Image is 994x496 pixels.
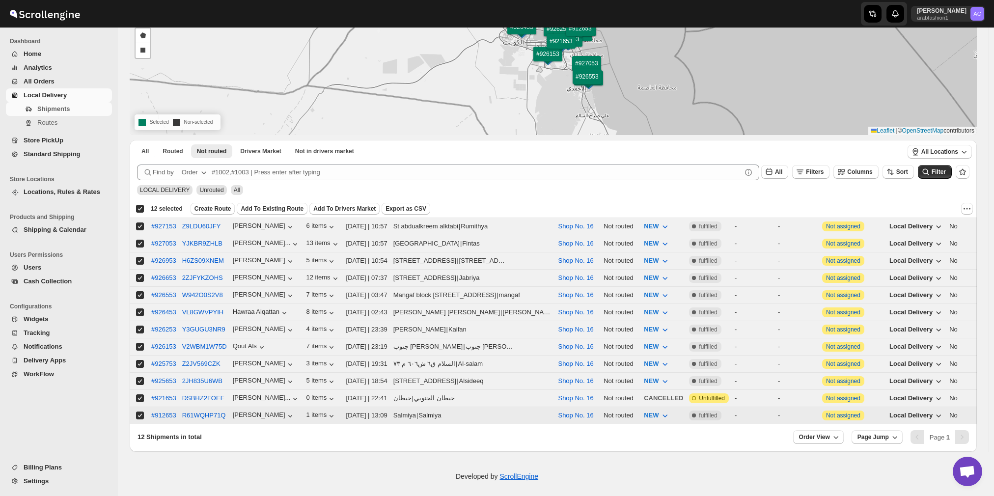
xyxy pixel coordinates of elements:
[233,291,295,301] div: [PERSON_NAME]
[306,274,340,283] button: 12 items
[826,360,860,367] button: Not assigned
[309,203,380,215] button: Add To Drivers Market
[233,274,295,283] button: [PERSON_NAME]
[233,342,267,352] button: Qout Als
[306,239,340,249] button: 13 items
[833,165,878,179] button: Columns
[889,343,933,350] span: Local Delivery
[289,144,360,158] button: Un-claimable
[571,34,585,45] img: Marker
[6,261,112,275] button: Users
[306,291,336,301] div: 7 items
[306,359,336,369] div: 3 items
[638,373,675,389] button: NEW
[961,203,973,215] button: More actions
[580,77,595,88] img: Marker
[151,205,183,213] span: 12 selected
[644,291,659,299] span: NEW
[151,412,176,419] button: #912653
[6,185,112,199] button: Locations, Rules & Rates
[306,325,336,335] button: 4 items
[902,127,944,134] a: OpenStreetMap
[826,309,860,316] button: Not assigned
[462,239,479,248] div: Fintas
[558,257,593,264] button: Shop No. 16
[638,304,675,320] button: NEW
[826,412,860,419] button: Not assigned
[182,326,225,333] button: Y3GUGU3NR9
[197,147,227,155] span: Not routed
[306,222,336,232] button: 6 items
[24,50,41,57] span: Home
[558,240,593,247] button: Shop No. 16
[561,40,576,51] img: Marker
[393,273,457,283] div: [STREET_ADDRESS]
[778,221,816,231] div: -
[182,308,224,316] button: VL8GWVPYIH
[151,394,176,402] div: #921653
[151,360,176,367] button: #925753
[949,273,990,283] div: No
[151,274,176,281] div: #926653
[896,127,898,134] span: |
[136,43,150,58] a: Draw a rectangle
[37,105,70,112] span: Shipments
[24,329,50,336] span: Tracking
[896,168,908,175] span: Sort
[173,116,213,128] p: Non-selected
[233,325,295,335] button: [PERSON_NAME]
[313,205,376,213] span: Add To Drivers Market
[917,7,966,15] p: [PERSON_NAME]
[6,275,112,288] button: Cash Collection
[191,144,233,158] button: Unrouted
[884,390,949,406] button: Local Delivery
[558,326,593,333] button: Shop No. 16
[949,256,990,266] div: No
[826,326,860,333] button: Not assigned
[346,239,387,248] div: [DATE] | 10:57
[151,343,176,350] button: #926153
[306,394,336,404] div: 0 items
[889,257,933,264] span: Local Delivery
[153,167,174,177] span: Find by
[6,461,112,474] button: Billing Plans
[973,11,981,17] text: AC
[151,291,176,299] button: #926553
[644,240,659,247] span: NEW
[151,308,176,316] button: #926453
[6,312,112,326] button: Widgets
[24,137,63,144] span: Store PickUp
[644,326,659,333] span: NEW
[182,240,222,247] button: YJKBR9ZHLB
[889,326,933,333] span: Local Delivery
[233,359,295,369] button: [PERSON_NAME]
[151,257,176,264] button: #926953
[6,340,112,354] button: Notifications
[638,322,675,337] button: NEW
[735,256,772,266] div: -
[558,291,593,299] button: Shop No. 16
[638,408,675,423] button: NEW
[306,342,336,352] button: 7 items
[638,339,675,355] button: NEW
[241,205,304,213] span: Add To Existing Route
[393,239,460,248] div: [GEOGRAPHIC_DATA]
[393,256,552,266] div: |
[558,343,593,350] button: Shop No. 16
[644,412,659,419] span: NEW
[459,273,480,283] div: Jabriya
[191,203,235,215] button: Create Route
[558,274,593,281] button: Shop No. 16
[778,256,816,266] div: -
[644,360,659,367] span: NEW
[24,464,62,471] span: Billing Plans
[182,394,224,402] s: DSBHZ2FOEF
[884,408,949,423] button: Local Delivery
[638,219,675,234] button: NEW
[884,373,949,389] button: Local Delivery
